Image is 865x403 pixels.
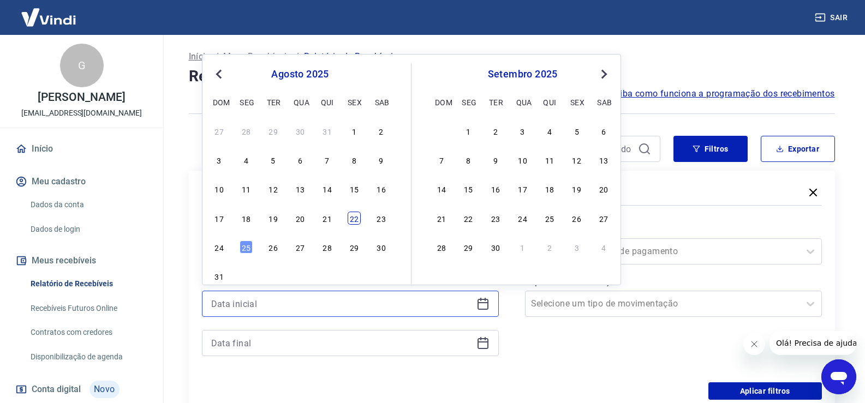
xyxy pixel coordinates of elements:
div: Choose segunda-feira, 4 de agosto de 2025 [240,153,253,166]
label: Forma de Pagamento [527,223,820,236]
button: Exportar [761,136,835,162]
p: Relatório de Recebíveis [304,50,398,63]
div: Choose segunda-feira, 11 de agosto de 2025 [240,182,253,195]
button: Meu cadastro [13,170,150,194]
p: / [215,50,219,63]
div: Choose quinta-feira, 4 de setembro de 2025 [543,124,556,137]
div: Choose sexta-feira, 3 de outubro de 2025 [570,240,583,254]
input: Data inicial [211,296,472,312]
div: Choose segunda-feira, 28 de julho de 2025 [240,124,253,137]
div: Choose domingo, 24 de agosto de 2025 [213,240,226,254]
div: Choose segunda-feira, 29 de setembro de 2025 [462,240,475,254]
div: Choose sábado, 6 de setembro de 2025 [597,124,610,137]
a: Conta digitalNovo [13,376,150,402]
div: Choose terça-feira, 2 de setembro de 2025 [489,124,502,137]
div: qua [294,95,307,109]
div: Choose quinta-feira, 25 de setembro de 2025 [543,212,556,225]
div: Choose terça-feira, 30 de setembro de 2025 [489,240,502,254]
button: Next Month [598,68,611,81]
div: Choose segunda-feira, 25 de agosto de 2025 [240,240,253,254]
div: Choose sexta-feira, 22 de agosto de 2025 [348,212,361,225]
div: Choose domingo, 31 de agosto de 2025 [435,124,448,137]
div: Choose segunda-feira, 8 de setembro de 2025 [462,153,475,166]
div: Choose segunda-feira, 1 de setembro de 2025 [240,269,253,282]
span: Conta digital [32,382,81,397]
div: Choose quinta-feira, 28 de agosto de 2025 [321,240,334,254]
div: seg [462,95,475,109]
div: Choose terça-feira, 2 de setembro de 2025 [267,269,280,282]
div: Choose quarta-feira, 3 de setembro de 2025 [516,124,529,137]
div: dom [213,95,226,109]
span: Saiba como funciona a programação dos recebimentos [610,87,835,100]
button: Aplicar filtros [708,382,822,400]
div: setembro 2025 [433,68,612,81]
div: Choose quinta-feira, 21 de agosto de 2025 [321,212,334,225]
div: Choose sexta-feira, 29 de agosto de 2025 [348,240,361,254]
div: Choose sábado, 6 de setembro de 2025 [375,269,388,282]
div: Choose quinta-feira, 7 de agosto de 2025 [321,153,334,166]
div: Choose sexta-feira, 5 de setembro de 2025 [348,269,361,282]
div: Choose quarta-feira, 13 de agosto de 2025 [294,182,307,195]
div: Choose sexta-feira, 26 de setembro de 2025 [570,212,583,225]
p: [PERSON_NAME] [38,92,125,103]
div: Choose segunda-feira, 1 de setembro de 2025 [462,124,475,137]
div: Choose sexta-feira, 19 de setembro de 2025 [570,182,583,195]
div: qui [543,95,556,109]
div: qua [516,95,529,109]
div: Choose segunda-feira, 22 de setembro de 2025 [462,212,475,225]
div: Choose quarta-feira, 30 de julho de 2025 [294,124,307,137]
div: Choose domingo, 7 de setembro de 2025 [435,153,448,166]
div: ter [267,95,280,109]
div: Choose quarta-feira, 6 de agosto de 2025 [294,153,307,166]
iframe: Botão para abrir a janela de mensagens [821,359,856,394]
div: Choose terça-feira, 12 de agosto de 2025 [267,182,280,195]
div: Choose domingo, 3 de agosto de 2025 [213,153,226,166]
a: Início [189,50,211,63]
input: Data final [211,335,472,351]
div: Choose sexta-feira, 15 de agosto de 2025 [348,182,361,195]
a: Dados de login [26,218,150,240]
div: Choose sexta-feira, 1 de agosto de 2025 [348,124,361,137]
div: Choose domingo, 17 de agosto de 2025 [213,212,226,225]
button: Filtros [673,136,748,162]
a: Meus Recebíveis [223,50,291,63]
div: Choose terça-feira, 26 de agosto de 2025 [267,240,280,254]
button: Sair [813,8,852,28]
div: Choose sábado, 23 de agosto de 2025 [375,212,388,225]
div: Choose sábado, 30 de agosto de 2025 [375,240,388,254]
div: Choose terça-feira, 19 de agosto de 2025 [267,212,280,225]
div: Choose sexta-feira, 12 de setembro de 2025 [570,153,583,166]
div: Choose sexta-feira, 8 de agosto de 2025 [348,153,361,166]
div: Choose sábado, 13 de setembro de 2025 [597,153,610,166]
img: Vindi [13,1,84,34]
div: Choose terça-feira, 5 de agosto de 2025 [267,153,280,166]
div: agosto 2025 [211,68,389,81]
div: Choose sábado, 16 de agosto de 2025 [375,182,388,195]
div: Choose quarta-feira, 3 de setembro de 2025 [294,269,307,282]
div: Choose quarta-feira, 17 de setembro de 2025 [516,182,529,195]
span: Olá! Precisa de ajuda? [7,8,92,16]
iframe: Fechar mensagem [743,333,765,355]
a: Relatório de Recebíveis [26,273,150,295]
div: Choose quarta-feira, 1 de outubro de 2025 [516,240,529,254]
div: Choose domingo, 21 de setembro de 2025 [435,212,448,225]
div: Choose sábado, 2 de agosto de 2025 [375,124,388,137]
a: Disponibilização de agenda [26,346,150,368]
div: Choose domingo, 27 de julho de 2025 [213,124,226,137]
div: month 2025-08 [211,123,389,284]
div: Choose quarta-feira, 24 de setembro de 2025 [516,212,529,225]
div: sab [597,95,610,109]
div: Choose quarta-feira, 27 de agosto de 2025 [294,240,307,254]
div: Choose quinta-feira, 31 de julho de 2025 [321,124,334,137]
button: Previous Month [212,68,225,81]
div: dom [435,95,448,109]
div: Choose sábado, 4 de outubro de 2025 [597,240,610,254]
div: Choose domingo, 28 de setembro de 2025 [435,240,448,254]
div: Choose domingo, 31 de agosto de 2025 [213,269,226,282]
a: Início [13,137,150,161]
div: Choose sábado, 9 de agosto de 2025 [375,153,388,166]
p: [EMAIL_ADDRESS][DOMAIN_NAME] [21,107,142,119]
div: Choose quinta-feira, 14 de agosto de 2025 [321,182,334,195]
